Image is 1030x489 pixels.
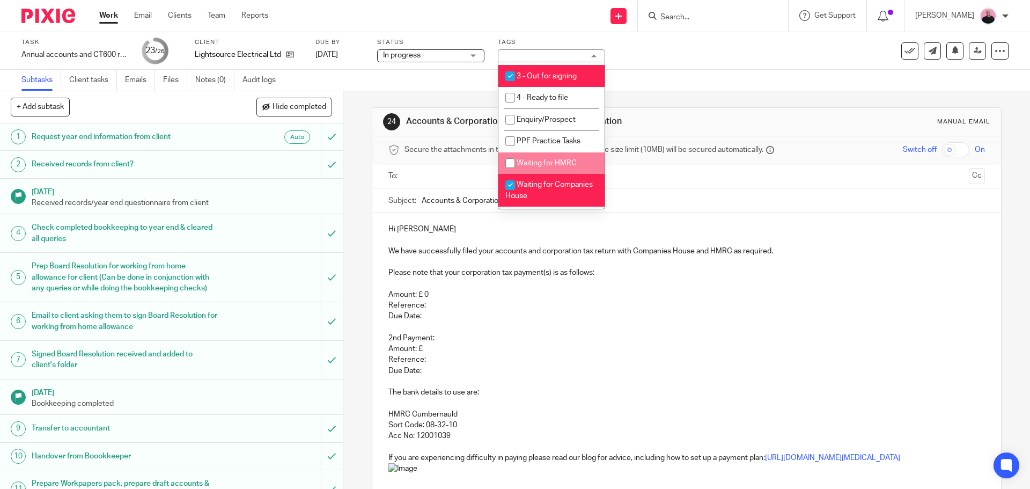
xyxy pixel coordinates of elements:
span: Waiting for HMRC [517,159,577,167]
a: Audit logs [242,70,284,91]
p: If you are experiencing difficulty in paying please read our blog for advice, including how to se... [388,452,984,463]
div: 6 [11,314,26,329]
label: Task [21,38,129,47]
p: Reference: [388,354,984,365]
a: Client tasks [69,70,117,91]
p: Amount: £ [388,344,984,354]
img: Pixie [21,9,75,23]
img: Bio%20-%20Kemi%20.png [980,8,997,25]
span: Switch off [903,144,937,155]
span: Secure the attachments in this message. Files exceeding the size limit (10MB) will be secured aut... [404,144,763,155]
a: Email [134,10,152,21]
div: 2 [11,157,26,172]
h1: Check completed bookkeeping to year end & cleared all queries [32,220,217,247]
p: 2nd Payment: [388,333,984,344]
span: On [975,144,985,155]
p: Due Date: [388,311,984,322]
p: [PERSON_NAME] [915,10,974,21]
p: Acc No: 12001039 [388,430,984,441]
div: 1 [11,129,26,144]
a: Clients [168,10,192,21]
span: Get Support [814,12,856,19]
p: Amount: £ 0 [388,289,984,300]
a: Subtasks [21,70,61,91]
label: Subject: [388,195,416,206]
p: Hi [PERSON_NAME] [388,224,984,235]
span: 3 - Out for signing [517,72,577,80]
p: Due Date: [388,366,984,376]
label: Client [195,38,302,47]
p: Received records/year end questionnaire from client [32,198,332,208]
span: Enquiry/Prospect [517,116,576,123]
input: Search [659,13,756,23]
label: Due by [315,38,364,47]
h1: [DATE] [32,385,332,398]
a: Team [208,10,225,21]
div: Manual email [937,118,990,126]
button: + Add subtask [11,98,70,116]
span: PPF Practice Tasks [517,137,580,145]
h1: [DATE] [32,184,332,198]
div: 7 [11,352,26,367]
div: 4 [11,226,26,241]
span: [DATE] [315,51,338,59]
a: Files [163,70,187,91]
p: Sort Code: 08-32-10 [388,420,984,430]
div: Auto [284,130,310,144]
h1: Transfer to accountant [32,420,217,436]
label: Status [377,38,484,47]
a: Reports [241,10,268,21]
p: Lightsource Electrical Ltd [195,49,281,60]
button: Hide completed [256,98,332,116]
h1: Accounts & Corporation Tax Return Filed confirmation [406,116,710,127]
h1: Request year end information from client [32,129,217,145]
div: 5 [11,270,26,285]
label: To: [388,171,400,181]
div: 9 [11,421,26,436]
span: Hide completed [273,103,326,112]
p: We have successfully filed your accounts and corporation tax return with Companies House and HMRC... [388,246,984,257]
p: The bank details to use are: [388,387,984,398]
h1: Email to client asking them to sign Board Resolution for working from home allowance [32,308,217,335]
span: Waiting for Companies House [505,181,593,200]
div: Annual accounts and CT600 return [21,49,129,60]
a: Work [99,10,118,21]
p: HMRC Cumbernauld [388,409,984,420]
a: Emails [125,70,155,91]
label: Tags [498,38,605,47]
div: 24 [383,113,400,130]
div: 10 [11,449,26,464]
span: In progress [383,52,421,59]
a: Notes (0) [195,70,234,91]
h1: Handover from Boookkeeper [32,448,217,464]
h1: Signed Board Resolution received and added to client's folder [32,346,217,374]
span: 4 - Ready to file [517,94,568,101]
p: Bookkeeping completed [32,398,332,409]
p: Please note that your corporation tax payment(s) is as follows: [388,267,984,278]
p: Reference: [388,300,984,311]
h1: Received records from client? [32,156,217,172]
div: 23 [145,45,165,57]
button: Cc [969,168,985,184]
small: /26 [155,48,165,54]
h1: Prep Board Resolution for working from home allowance for client (Can be done in conjunction with... [32,258,217,296]
a: [URL][DOMAIN_NAME][MEDICAL_DATA] [765,454,900,462]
